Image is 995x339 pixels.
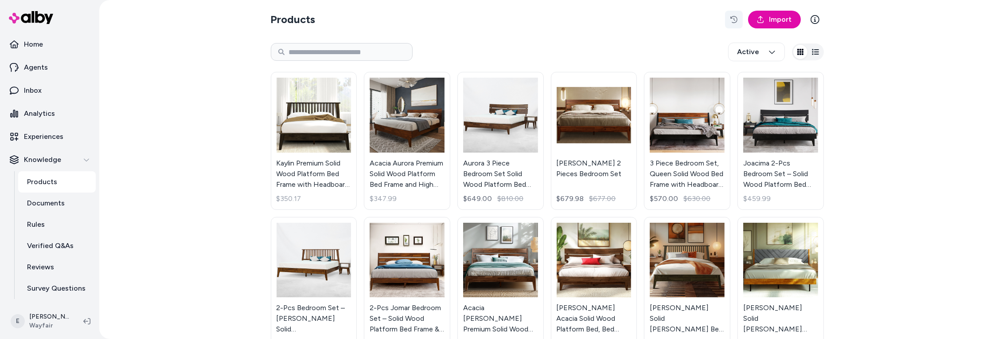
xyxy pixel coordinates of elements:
[24,85,42,96] p: Inbox
[24,154,61,165] p: Knowledge
[18,256,96,278] a: Reviews
[24,39,43,50] p: Home
[5,307,76,335] button: E[PERSON_NAME]Wayfair
[18,171,96,193] a: Products
[27,283,86,294] p: Survey Questions
[18,278,96,299] a: Survey Questions
[644,72,730,210] a: 3 Piece Bedroom Set, Queen Solid Wood Bed Frame with Headboard and 2 Nightstand, 800lbs Capacity3...
[24,108,55,119] p: Analytics
[18,235,96,256] a: Verified Q&As
[24,62,48,73] p: Agents
[457,72,544,210] a: Aurora 3 Piece Bedroom Set Solid Wood Platform Bed Frame with Headboard and NightstandAurora 3 Pi...
[4,57,96,78] a: Agents
[4,34,96,55] a: Home
[27,198,65,209] p: Documents
[769,14,792,25] span: Import
[551,72,637,210] a: Emery 2 Pieces Bedroom Set[PERSON_NAME] 2 Pieces Bedroom Set$679.98$677.00
[27,240,74,251] p: Verified Q&As
[18,214,96,235] a: Rules
[9,11,53,24] img: alby Logo
[4,103,96,124] a: Analytics
[737,72,824,210] a: Joacima 2-Pcs Bedroom Set – Solid Wood Platform Bed Frame & Matching Nightstand, Mid-Century Mode...
[4,80,96,101] a: Inbox
[271,12,316,27] h2: Products
[748,11,801,28] a: Import
[4,126,96,147] a: Experiences
[364,72,450,210] a: Acacia Aurora Premium Solid Wood Platform Bed Frame and High Headboard, King Bed Frame with Headb...
[24,131,63,142] p: Experiences
[11,314,25,328] span: E
[29,312,69,321] p: [PERSON_NAME]
[27,177,57,187] p: Products
[728,43,785,61] button: Active
[27,262,54,272] p: Reviews
[18,193,96,214] a: Documents
[271,72,357,210] a: Kaylin Premium Solid Wood Platform Bed Frame with Headboard – 800 lb Capacity, No Box Spring Need...
[27,219,45,230] p: Rules
[4,149,96,170] button: Knowledge
[29,321,69,330] span: Wayfair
